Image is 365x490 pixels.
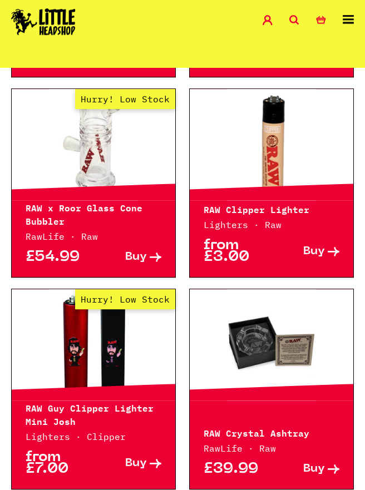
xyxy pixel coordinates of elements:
a: Buy [272,463,339,475]
p: £54.99 [26,251,93,263]
span: Buy [303,463,325,475]
a: Hurry! Low Stock [12,89,175,200]
a: Buy [93,452,161,475]
p: from £7.00 [26,452,93,475]
img: Little Head Shop Logo [11,8,76,35]
p: £39.99 [204,463,272,475]
p: RAW Guy Clipper Lighter Mini Josh [26,400,161,427]
p: RawLife · Raw [26,230,161,243]
p: RAW Clipper Lighter [204,202,339,215]
span: Buy [125,251,147,263]
a: Hurry! Low Stock [12,289,175,400]
span: Hurry! Low Stock [75,289,175,309]
span: Buy [125,458,147,469]
p: Lighters · Raw [204,218,339,231]
p: from £3.00 [204,240,272,263]
p: RAW x Roor Glass Cone Bubbler [26,200,161,227]
a: Buy [272,240,339,263]
p: RAW Crystal Ashtray [204,425,339,439]
a: Buy [93,251,161,263]
p: Lighters · Clipper [26,430,161,443]
span: Hurry! Low Stock [75,89,175,109]
p: RawLife · Raw [204,442,339,455]
span: Buy [303,246,325,258]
